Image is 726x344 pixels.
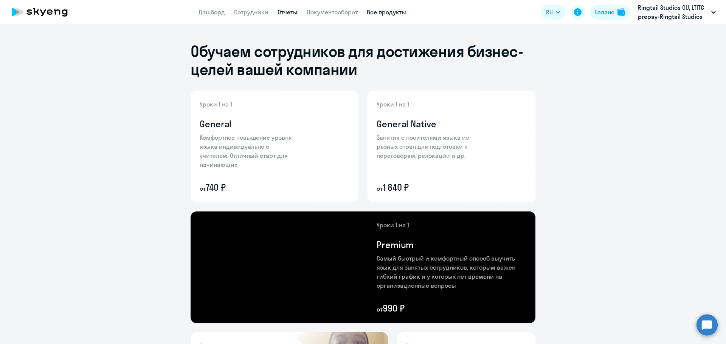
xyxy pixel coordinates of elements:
img: general-content-bg.png [191,91,304,202]
h4: Premium [377,239,414,251]
button: RU [541,5,566,20]
h1: Обучаем сотрудников для достижения бизнес-целей вашей компании [191,42,535,79]
a: Дашборд [199,8,225,16]
p: Самый быстрый и комфортный способ выучить язык для занятых сотрудников, которым важен гибкий граф... [377,254,526,290]
button: Балансbalance [590,5,630,20]
div: Баланс [594,8,614,17]
p: Занятия с носителями языка из разных стран для подготовки к переговорам, релокации и др. [377,133,475,160]
p: 1 840 ₽ [377,181,475,193]
a: Сотрудники [234,8,268,16]
h4: General Native [377,118,436,130]
p: Уроки 1 на 1 [377,221,526,230]
img: premium-content-bg.png [271,211,535,323]
small: от [377,185,383,192]
p: 740 ₽ [200,181,298,193]
p: Уроки 1 на 1 [200,100,298,109]
a: Отчеты [278,8,298,16]
p: 990 ₽ [377,302,526,314]
button: Ringtail Studios OU, LTITC prepay-Ringtail Studios [GEOGRAPHIC_DATA] OU [634,3,720,21]
small: от [200,185,206,192]
a: Все продукты [367,8,406,16]
small: от [377,305,383,313]
p: Ringtail Studios OU, LTITC prepay-Ringtail Studios [GEOGRAPHIC_DATA] OU [638,3,708,21]
img: balance [617,8,625,16]
span: RU [546,8,553,17]
img: general-native-content-bg.png [368,91,487,202]
h4: General [200,118,231,130]
p: Комфортное повышение уровня языка индивидуально с учителем. Отличный старт для начинающих [200,133,298,169]
a: Документооборот [307,8,358,16]
p: Уроки 1 на 1 [377,100,475,109]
